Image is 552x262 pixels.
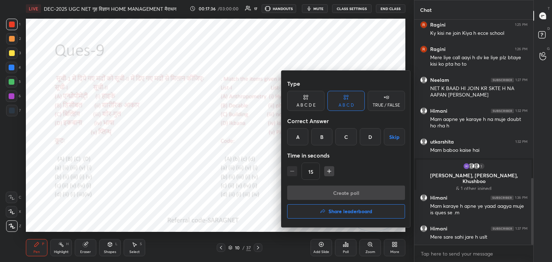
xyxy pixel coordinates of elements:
h4: Share leaderboard [328,209,372,214]
div: B [311,128,332,145]
div: C [335,128,356,145]
div: Type [287,76,405,91]
div: TRUE / FALSE [373,103,400,107]
div: A B C D [339,103,354,107]
div: Correct Answer [287,114,405,128]
div: D [360,128,381,145]
div: A [287,128,308,145]
button: Skip [384,128,405,145]
div: A B C D E [296,103,316,107]
div: Time in seconds [287,148,405,163]
button: Share leaderboard [287,204,405,219]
